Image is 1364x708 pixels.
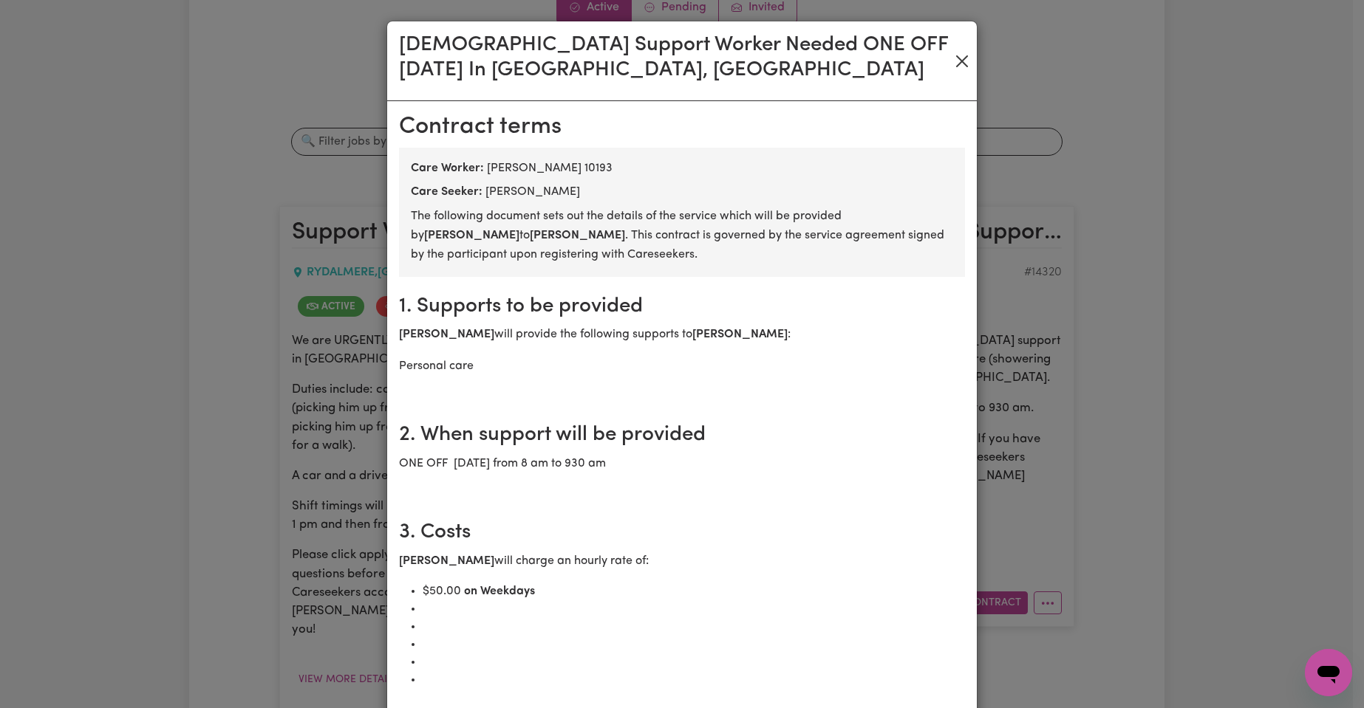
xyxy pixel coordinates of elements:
[424,230,519,241] b: [PERSON_NAME]
[692,329,788,340] b: [PERSON_NAME]
[423,585,461,597] span: $ 50.00
[411,159,953,177] div: [PERSON_NAME] 10193
[411,162,484,174] b: Care Worker:
[399,113,965,141] h2: Contract terms
[399,555,494,567] b: [PERSON_NAME]
[1305,649,1352,696] iframe: Button to launch messaging window
[399,454,965,473] p: ONE OFF [DATE] from 8 am to 930 am
[399,295,965,320] h2: 1. Supports to be provided
[411,183,953,201] div: [PERSON_NAME]
[411,186,482,198] b: Care Seeker:
[411,207,953,265] p: The following document sets out the details of the service which will be provided by to . This co...
[953,49,971,73] button: Close
[399,33,953,83] h3: [DEMOGRAPHIC_DATA] Support Worker Needed ONE OFF [DATE] In [GEOGRAPHIC_DATA], [GEOGRAPHIC_DATA]
[464,585,535,597] b: on Weekdays
[399,357,965,376] p: Personal care
[399,325,965,344] p: will provide the following supports to :
[399,520,965,546] h2: 3. Costs
[399,329,494,340] b: [PERSON_NAME]
[530,230,625,241] b: [PERSON_NAME]
[399,423,965,448] h2: 2. When support will be provided
[399,551,965,571] p: will charge an hourly rate of:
